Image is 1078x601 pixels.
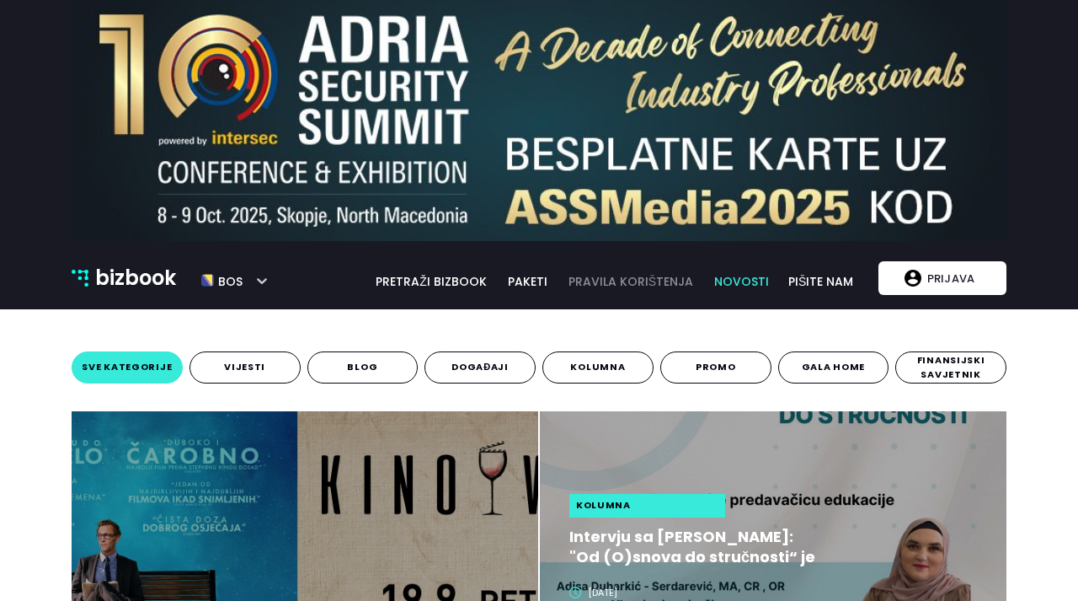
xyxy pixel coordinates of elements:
[498,272,558,291] a: paketi
[704,272,778,291] a: novosti
[189,351,301,384] button: vijesti
[569,527,990,567] a: Intervju sa [PERSON_NAME]: "Od (O)snova do stručnosti“ je edukacija koja mijenja karijere
[696,360,736,374] span: promo
[905,270,921,287] img: account logo
[542,351,654,384] button: kolumna
[660,351,771,384] button: promo
[451,360,509,374] span: događaji
[214,267,243,289] h5: bos
[778,272,863,291] a: pišite nam
[878,261,1006,295] button: Prijava
[570,360,625,374] span: kolumna
[558,272,704,291] a: pravila korištenja
[576,498,631,512] span: kolumna
[588,586,617,600] span: [DATE]
[569,527,821,567] h2: Intervju sa [PERSON_NAME]: "Od (O)snova do stručnosti“ je edukacija koja mijenja karijere
[901,353,1001,383] span: finansijski savjetnik
[201,267,214,295] img: bos
[424,351,536,384] button: događaji
[72,351,183,384] button: sve kategorije
[569,587,581,598] span: clock-circle
[95,262,176,294] p: bizbook
[895,351,1006,384] button: finansijski savjetnik
[778,351,889,384] button: gala home
[307,351,419,384] button: blog
[365,272,498,291] a: pretraži bizbook
[347,360,377,374] span: blog
[224,360,265,374] span: vijesti
[921,262,980,294] p: Prijava
[82,360,172,374] span: sve kategorije
[72,262,176,294] a: bizbook
[72,270,88,287] img: bizbook
[802,360,865,374] span: gala home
